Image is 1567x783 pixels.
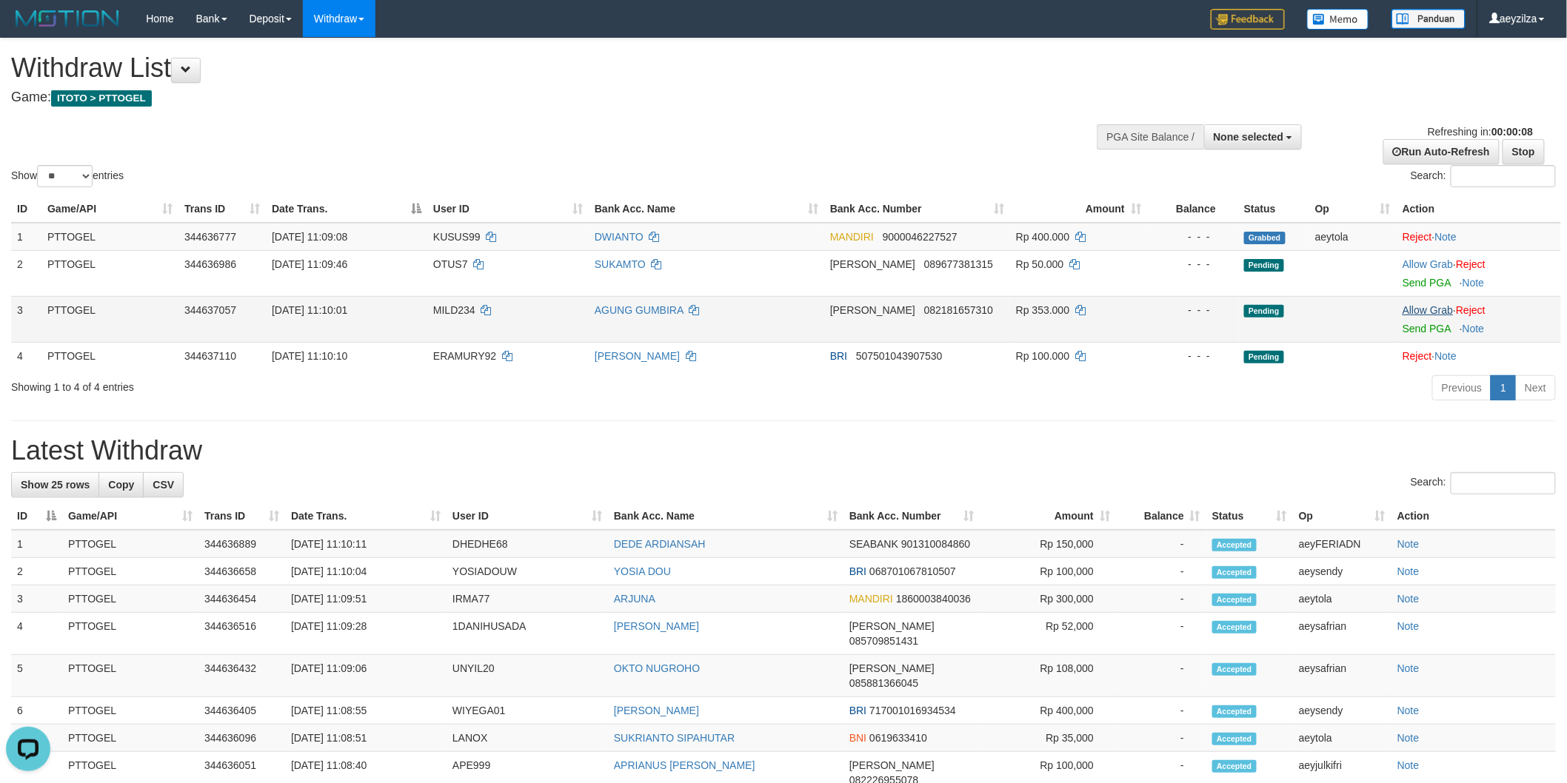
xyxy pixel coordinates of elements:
[883,231,958,243] span: Copy 9000046227527 to clipboard
[447,585,608,613] td: IRMA77
[1397,759,1420,771] a: Note
[1293,697,1391,725] td: aeysendy
[11,436,1556,466] h1: Latest Withdraw
[11,503,62,530] th: ID: activate to sort column descending
[830,231,874,243] span: MANDIRI
[1397,250,1561,296] td: ·
[1204,124,1303,149] button: None selected
[980,697,1116,725] td: Rp 400,000
[1010,195,1147,223] th: Amount: activate to sort column ascending
[980,655,1116,697] td: Rp 108,000
[614,662,700,674] a: OKTO NUGROHO
[272,258,347,270] span: [DATE] 11:09:46
[1212,663,1257,676] span: Accepted
[1403,231,1432,243] a: Reject
[21,479,90,491] span: Show 25 rows
[11,374,642,394] div: Showing 1 to 4 of 4 entries
[1491,126,1533,138] strong: 00:00:08
[849,635,918,647] span: Copy 085709851431 to clipboard
[1116,585,1206,613] td: -
[178,195,266,223] th: Trans ID: activate to sort column ascending
[1397,342,1561,369] td: ·
[614,593,655,605] a: ARJUNA
[285,503,447,530] th: Date Trans.: activate to sort column ascending
[1307,9,1369,30] img: Button%20Memo.svg
[447,655,608,697] td: UNYIL20
[896,593,971,605] span: Copy 1860003840036 to clipboard
[1403,258,1456,270] span: ·
[11,342,41,369] td: 4
[1432,375,1491,400] a: Previous
[1214,131,1284,143] span: None selected
[849,677,918,689] span: Copy 085881366045 to clipboard
[614,732,735,744] a: SUKRIANTO SIPAHUTAR
[1238,195,1309,223] th: Status
[1435,350,1457,362] a: Note
[1383,139,1500,164] a: Run Auto-Refresh
[1016,350,1069,362] span: Rp 100.000
[1293,503,1391,530] th: Op: activate to sort column ascending
[184,350,236,362] span: 344637110
[1116,697,1206,725] td: -
[830,304,915,316] span: [PERSON_NAME]
[108,479,134,491] span: Copy
[1451,472,1556,494] input: Search:
[1212,733,1257,745] span: Accepted
[614,705,699,716] a: [PERSON_NAME]
[11,558,62,585] td: 2
[11,7,124,30] img: MOTION_logo.png
[11,472,99,497] a: Show 25 rows
[1397,223,1561,251] td: ·
[1212,621,1257,634] span: Accepted
[1456,304,1486,316] a: Reject
[1515,375,1556,400] a: Next
[11,613,62,655] td: 4
[285,655,447,697] td: [DATE] 11:09:06
[285,613,447,655] td: [DATE] 11:09:28
[1397,705,1420,716] a: Note
[1403,258,1453,270] a: Allow Grab
[595,304,684,316] a: AGUNG GUMBIRA
[1211,9,1285,30] img: Feedback.jpg
[198,558,285,585] td: 344636658
[1293,725,1391,752] td: aeytola
[1153,229,1232,244] div: - - -
[198,655,285,697] td: 344636432
[614,759,755,771] a: APRIANUS [PERSON_NAME]
[1116,530,1206,558] td: -
[447,613,608,655] td: 1DANIHUSADA
[849,732,866,744] span: BNI
[433,350,496,362] span: ERAMURY92
[272,304,347,316] span: [DATE] 11:10:01
[11,195,41,223] th: ID
[266,195,427,223] th: Date Trans.: activate to sort column descending
[830,350,847,362] span: BRI
[869,705,956,716] span: Copy 717001016934534 to clipboard
[62,725,198,752] td: PTTOGEL
[869,565,956,577] span: Copy 068701067810507 to clipboard
[1411,472,1556,494] label: Search:
[1451,165,1556,187] input: Search:
[1212,760,1257,773] span: Accepted
[433,258,468,270] span: OTUS7
[1397,620,1420,632] a: Note
[1244,351,1284,363] span: Pending
[447,530,608,558] td: DHEDHE68
[11,655,62,697] td: 5
[1153,257,1232,272] div: - - -
[427,195,589,223] th: User ID: activate to sort column ascending
[1212,705,1257,718] span: Accepted
[1309,223,1397,251] td: aeytola
[1403,304,1456,316] span: ·
[198,530,285,558] td: 344636889
[41,250,178,296] td: PTTOGEL
[1116,655,1206,697] td: -
[41,195,178,223] th: Game/API: activate to sort column ascending
[62,697,198,725] td: PTTOGEL
[41,223,178,251] td: PTTOGEL
[595,231,644,243] a: DWIANTO
[198,725,285,752] td: 344636096
[272,350,347,362] span: [DATE] 11:10:10
[1116,613,1206,655] td: -
[285,697,447,725] td: [DATE] 11:08:55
